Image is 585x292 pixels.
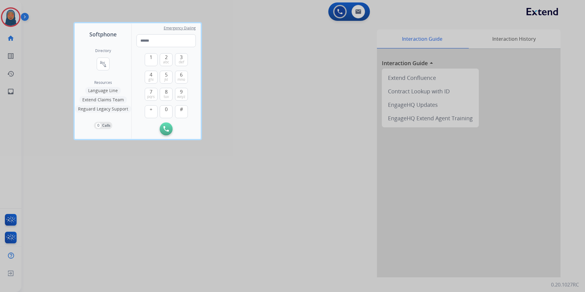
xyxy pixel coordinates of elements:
[165,106,168,113] span: 0
[175,53,188,66] button: 3def
[150,54,152,61] span: 1
[95,48,111,53] h2: Directory
[177,94,185,99] span: wxyz
[175,71,188,84] button: 6mno
[89,30,117,39] span: Softphone
[163,60,169,65] span: abc
[150,88,152,95] span: 7
[165,88,168,95] span: 8
[145,71,158,84] button: 4ghi
[85,87,121,94] button: Language Line
[179,60,184,65] span: def
[96,123,101,128] p: 0
[175,88,188,101] button: 9wxyz
[165,54,168,61] span: 2
[94,122,112,129] button: 0Calls
[551,281,579,288] p: 0.20.1027RC
[164,94,169,99] span: tuv
[102,123,110,128] p: Calls
[175,105,188,118] button: #
[150,106,152,113] span: +
[160,53,173,66] button: 2abc
[148,77,154,82] span: ghi
[163,126,169,132] img: call-button
[147,94,155,99] span: pqrs
[165,71,168,78] span: 5
[145,105,158,118] button: +
[79,96,127,103] button: Extend Claims Team
[180,106,183,113] span: #
[164,77,168,82] span: jkl
[99,60,107,68] mat-icon: connect_without_contact
[180,54,183,61] span: 3
[160,105,173,118] button: 0
[160,71,173,84] button: 5jkl
[75,105,131,113] button: Reguard Legacy Support
[145,88,158,101] button: 7pqrs
[164,26,196,31] span: Emergency Dialing
[94,80,112,85] span: Resources
[177,77,185,82] span: mno
[180,71,183,78] span: 6
[160,88,173,101] button: 8tuv
[145,53,158,66] button: 1
[150,71,152,78] span: 4
[180,88,183,95] span: 9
